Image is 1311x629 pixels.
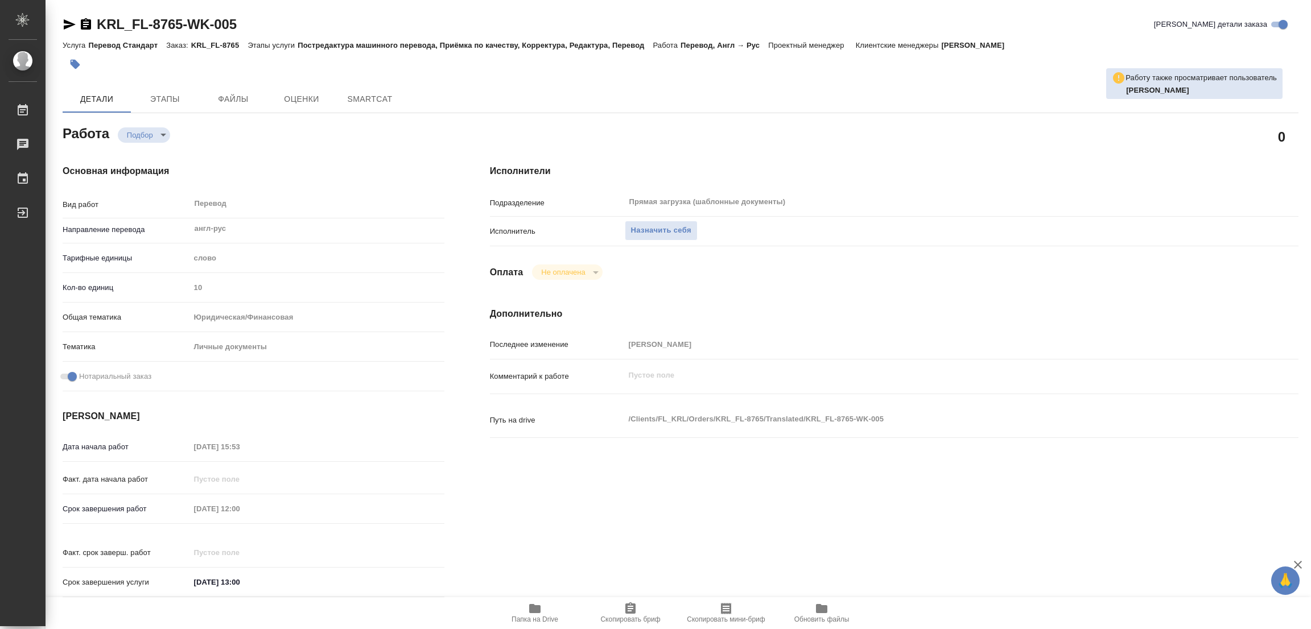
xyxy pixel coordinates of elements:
[774,597,869,629] button: Обновить файлы
[63,547,190,558] p: Факт. срок заверш. работ
[1126,72,1277,84] p: Работу также просматривает пользователь
[191,41,248,49] p: KRL_FL-8765
[1276,569,1295,593] span: 🙏
[63,503,190,515] p: Срок завершения работ
[856,41,942,49] p: Клиентские менеджеры
[768,41,847,49] p: Проектный менеджер
[1154,19,1267,30] span: [PERSON_NAME] детали заказа
[88,41,166,49] p: Перевод Стандарт
[190,249,444,268] div: слово
[490,307,1298,321] h4: Дополнительно
[248,41,298,49] p: Этапы услуги
[138,92,192,106] span: Этапы
[512,615,558,623] span: Папка на Drive
[625,409,1231,429] textarea: /Clients/FL_KRL/Orders/KRL_FL-8765/Translated/KRL_FL-8765-WK-005
[79,18,93,31] button: Скопировать ссылку
[63,441,190,453] p: Дата начала работ
[487,597,583,629] button: Папка на Drive
[794,615,850,623] span: Обновить файлы
[190,337,444,357] div: Личные документы
[63,474,190,485] p: Факт. дата начала работ
[206,92,261,106] span: Файлы
[97,16,237,32] a: KRL_FL-8765-WK-005
[190,438,290,455] input: Пустое поле
[343,92,397,106] span: SmartCat
[63,52,88,77] button: Добавить тэг
[123,130,156,140] button: Подбор
[63,41,88,49] p: Услуга
[190,471,290,487] input: Пустое поле
[63,18,76,31] button: Скопировать ссылку для ЯМессенджера
[63,577,190,588] p: Срок завершения услуги
[490,197,625,209] p: Подразделение
[653,41,681,49] p: Работа
[625,336,1231,353] input: Пустое поле
[190,279,444,296] input: Пустое поле
[118,127,170,143] div: Подбор
[63,122,109,143] h2: Работа
[63,164,444,178] h4: Основная информация
[166,41,191,49] p: Заказ:
[678,597,774,629] button: Скопировать мини-бриф
[681,41,768,49] p: Перевод, Англ → Рус
[63,199,190,210] p: Вид работ
[190,574,290,590] input: ✎ Введи что-нибудь
[490,164,1298,178] h4: Исполнители
[63,253,190,264] p: Тарифные единицы
[1271,566,1300,595] button: 🙏
[490,226,625,237] p: Исполнитель
[190,308,444,327] div: Юридическая/Финансовая
[941,41,1013,49] p: [PERSON_NAME]
[1126,85,1277,96] p: Шувалова Анна
[490,339,625,350] p: Последнее изменение
[190,500,290,517] input: Пустое поле
[69,92,124,106] span: Детали
[538,267,588,277] button: Не оплачена
[63,341,190,353] p: Тематика
[63,282,190,293] p: Кол-во единиц
[490,371,625,382] p: Комментарий к работе
[625,221,698,241] button: Назначить себя
[490,266,523,279] h4: Оплата
[532,264,602,280] div: Подбор
[298,41,653,49] p: Постредактура машинного перевода, Приёмка по качеству, Корректура, Редактура, Перевод
[583,597,678,629] button: Скопировать бриф
[1278,127,1285,146] h2: 0
[600,615,660,623] span: Скопировать бриф
[190,544,290,561] input: Пустое поле
[274,92,329,106] span: Оценки
[490,415,625,426] p: Путь на drive
[631,224,691,237] span: Назначить себя
[63,312,190,323] p: Общая тематика
[687,615,765,623] span: Скопировать мини-бриф
[63,224,190,235] p: Направление перевода
[63,409,444,423] h4: [PERSON_NAME]
[79,371,151,382] span: Нотариальный заказ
